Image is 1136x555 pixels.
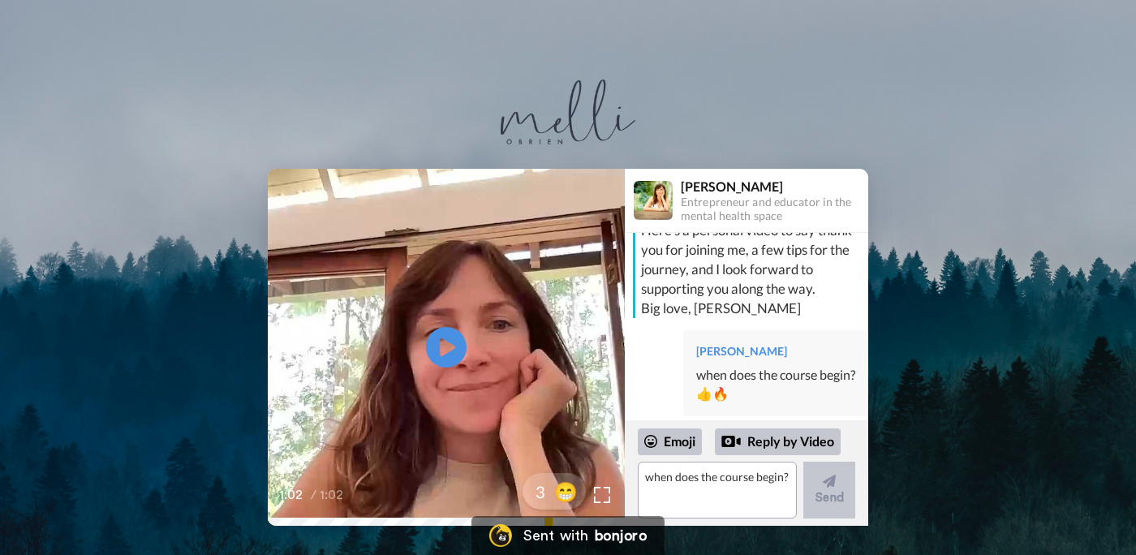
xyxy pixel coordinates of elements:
img: Bonjoro Logo [489,524,512,547]
button: 3😁 [523,473,586,510]
span: 1:02 [279,485,308,505]
a: Bonjoro LogoSent withbonjoro [471,516,665,555]
div: 👍🔥 [696,385,855,403]
div: when does the course begin? [696,366,855,385]
div: Hi [PERSON_NAME]! Nice to see you pop into this next 30 day course with me. Here's a personal vid... [641,162,864,318]
div: Entrepreneur and educator in the mental health space [681,196,867,223]
div: Reply by Video [715,428,841,456]
div: Emoji [638,428,702,454]
img: Profile Image [634,181,673,220]
div: Reply by Video [721,432,741,451]
button: Send [803,462,855,518]
span: 3 [523,480,545,503]
div: [PERSON_NAME] [681,179,867,194]
div: [PERSON_NAME] [696,343,855,359]
div: Sent with [523,528,588,543]
span: 1:02 [320,485,348,505]
span: 😁 [545,479,586,505]
span: / [311,485,316,505]
div: bonjoro [595,528,647,543]
img: logo [501,80,636,144]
